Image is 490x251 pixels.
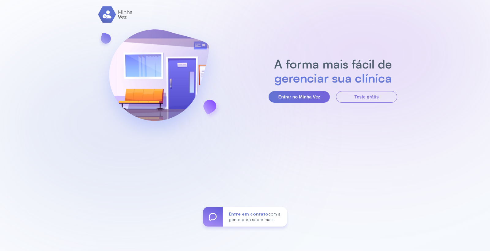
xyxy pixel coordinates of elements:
[203,207,287,227] a: Entre em contatocom a gente para saber mais!
[98,6,133,23] img: logo.svg
[93,13,225,146] img: banner-login.svg
[269,91,330,103] button: Entrar no Minha Vez
[229,211,268,216] span: Entre em contato
[336,91,397,103] button: Teste grátis
[271,57,395,71] h2: A forma mais fácil de
[223,207,287,227] div: com a gente para saber mais!
[271,71,395,85] h2: gerenciar sua clínica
